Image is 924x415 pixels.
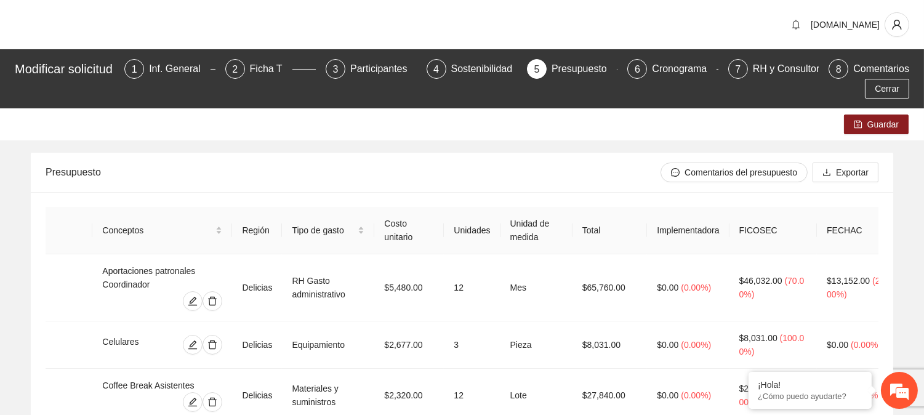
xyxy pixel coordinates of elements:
td: $5,480.00 [374,254,444,321]
div: Comentarios [853,59,909,79]
th: Costo unitario [374,207,444,254]
span: Tipo de gasto [292,224,355,237]
button: downloadExportar [813,163,878,182]
span: $0.00 [657,390,678,400]
button: delete [203,291,222,311]
span: 5 [534,64,540,75]
span: $13,152.00 [827,276,870,286]
div: Celulares [102,335,161,355]
span: ( 0.00% ) [681,390,711,400]
span: Comentarios del presupuesto [685,166,797,179]
th: Tipo de gasto [282,207,374,254]
span: message [671,168,680,178]
div: Aportaciones patronales Coordinador [102,264,222,291]
button: delete [203,335,222,355]
td: $8,031.00 [572,321,648,369]
div: ¡Hola! [758,380,862,390]
span: 8 [836,64,842,75]
button: edit [183,291,203,311]
div: Presupuesto [552,59,617,79]
button: saveGuardar [844,115,909,134]
span: Estamos en línea. [71,137,170,261]
span: edit [183,296,202,306]
span: $27,840.00 [739,384,782,393]
span: Conceptos [102,224,213,237]
span: $0.00 [657,340,678,350]
div: RH y Consultores [753,59,840,79]
span: $46,032.00 [739,276,782,286]
button: edit [183,335,203,355]
th: Unidades [444,207,500,254]
th: Total [572,207,648,254]
div: 1Inf. General [124,59,215,79]
div: 8Comentarios [829,59,909,79]
td: Mes [500,254,572,321]
span: download [822,168,831,178]
span: 1 [132,64,137,75]
td: 12 [444,254,500,321]
span: 6 [635,64,640,75]
th: Unidad de medida [500,207,572,254]
th: FICOSEC [729,207,818,254]
span: Cerrar [875,82,899,95]
td: Delicias [232,254,282,321]
span: user [885,19,909,30]
span: 7 [735,64,741,75]
div: Modificar solicitud [15,59,117,79]
span: bell [787,20,805,30]
div: 7RH y Consultores [728,59,819,79]
span: 3 [333,64,339,75]
div: Chatee con nosotros ahora [64,63,207,79]
span: $0.00 [827,340,848,350]
td: Pieza [500,321,572,369]
span: $0.00 [657,283,678,292]
div: 5Presupuesto [527,59,617,79]
div: Inf. General [149,59,211,79]
div: Coffee Break Asistentes [102,379,222,392]
div: Cronograma [652,59,717,79]
td: $65,760.00 [572,254,648,321]
span: Guardar [867,118,899,131]
span: edit [183,397,202,407]
div: 3Participantes [326,59,416,79]
div: 2Ficha T [225,59,316,79]
span: delete [203,397,222,407]
td: Delicias [232,321,282,369]
div: Ficha T [250,59,292,79]
button: bell [786,15,806,34]
span: save [854,120,862,130]
span: ( 0.00% ) [681,283,711,292]
p: ¿Cómo puedo ayudarte? [758,392,862,401]
button: user [885,12,909,37]
div: 6Cronograma [627,59,718,79]
span: Exportar [836,166,869,179]
button: delete [203,392,222,412]
div: Minimizar ventana de chat en vivo [202,6,231,36]
div: Participantes [350,59,417,79]
span: delete [203,296,222,306]
td: $2,677.00 [374,321,444,369]
td: RH Gasto administrativo [282,254,374,321]
th: FECHAC [817,207,898,254]
button: messageComentarios del presupuesto [661,163,808,182]
span: [DOMAIN_NAME] [811,20,880,30]
textarea: Escriba su mensaje y pulse “Intro” [6,281,235,324]
div: Sostenibilidad [451,59,523,79]
div: Presupuesto [46,155,661,190]
span: $8,031.00 [739,333,777,343]
span: ( 0.00% ) [851,340,881,350]
span: ( 0.00% ) [681,340,711,350]
button: edit [183,392,203,412]
span: 2 [232,64,238,75]
th: Región [232,207,282,254]
td: Equipamiento [282,321,374,369]
span: delete [203,340,222,350]
th: Implementadora [647,207,729,254]
span: edit [183,340,202,350]
span: 4 [433,64,439,75]
button: Cerrar [865,79,909,99]
div: 4Sostenibilidad [427,59,517,79]
th: Conceptos [92,207,232,254]
td: 3 [444,321,500,369]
